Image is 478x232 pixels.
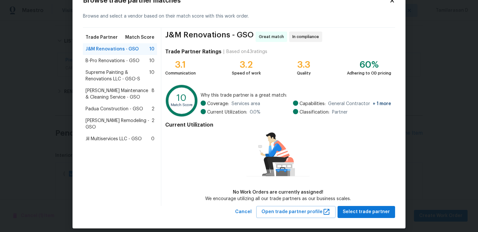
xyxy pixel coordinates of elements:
[165,48,221,55] h4: Trade Partner Ratings
[338,206,395,218] button: Select trade partner
[373,102,391,106] span: + 1 more
[205,196,351,202] div: We encourage utilizing all our trade partners as our business scales.
[299,101,325,107] span: Capabilities:
[332,109,348,116] span: Partner
[86,88,152,101] span: [PERSON_NAME] Maintenance & Cleaning Service - GSO
[165,122,391,128] h4: Current Utilization
[297,70,311,76] div: Quality
[86,136,142,142] span: Jil Multiservices LLC - GSO
[232,70,261,76] div: Speed of work
[299,109,329,116] span: Classification:
[250,109,260,116] span: 0.0 %
[177,93,187,102] text: 10
[86,58,139,64] span: B-Pro Renovations - GSO
[152,117,154,130] span: 2
[261,208,330,216] span: Open trade partner profile
[125,34,154,41] span: Match Score
[86,69,149,82] span: Supreme Painting & Renovations LLC - GSO-S
[297,61,311,68] div: 3.3
[232,61,261,68] div: 3.2
[149,46,154,52] span: 10
[86,34,118,41] span: Trade Partner
[149,58,154,64] span: 10
[232,101,260,107] span: Services area
[232,206,254,218] button: Cancel
[86,46,139,52] span: J&M Renovations - GSO
[221,48,226,55] div: |
[165,32,254,42] span: J&M Renovations - GSO
[347,70,391,76] div: Adhering to OD pricing
[86,106,143,112] span: Padua Construction - GSO
[347,61,391,68] div: 60%
[86,117,152,130] span: [PERSON_NAME] Remodeling - GSO
[205,189,351,196] div: No Work Orders are currently assigned!
[207,109,247,116] span: Current Utilization:
[83,5,395,28] div: Browse and select a vendor based on their match score with this work order.
[235,208,252,216] span: Cancel
[259,34,286,40] span: Great match
[256,206,336,218] button: Open trade partner profile
[171,103,193,107] text: Match Score
[226,48,267,55] div: Based on 43 ratings
[149,69,154,82] span: 10
[292,34,322,40] span: In compliance
[207,101,229,107] span: Coverage:
[343,208,390,216] span: Select trade partner
[165,61,196,68] div: 3.1
[165,70,196,76] div: Communication
[201,92,391,99] span: Why this trade partner is a great match:
[152,88,154,101] span: 8
[328,101,391,107] span: General Contractor
[152,106,154,112] span: 2
[151,136,154,142] span: 0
